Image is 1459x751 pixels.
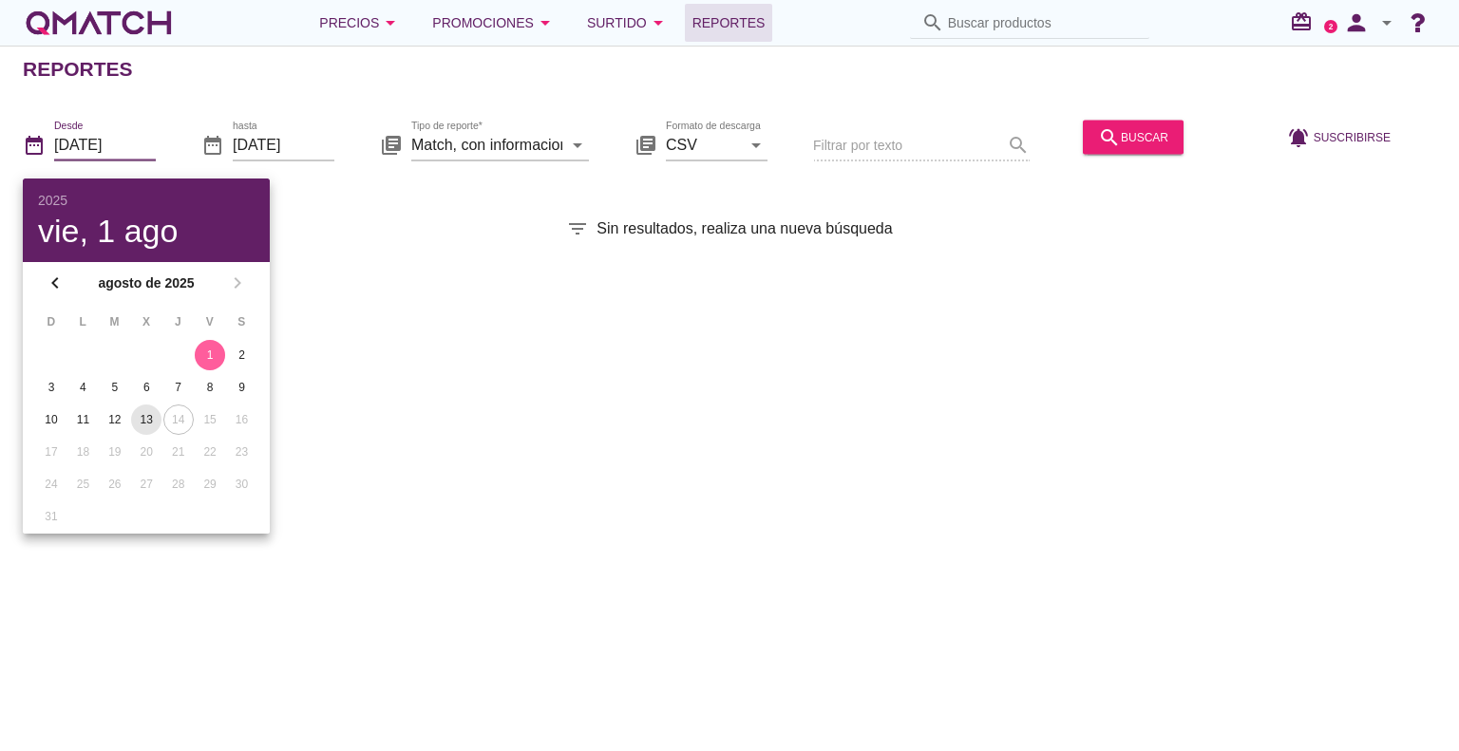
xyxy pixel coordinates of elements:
div: 6 [131,379,161,396]
div: 12 [100,411,130,428]
i: search [1098,125,1121,148]
button: 7 [163,372,194,403]
i: library_books [635,133,657,156]
div: 13 [131,411,161,428]
div: 2025 [38,194,255,207]
th: D [36,306,66,338]
div: Surtido [587,11,670,34]
input: Buscar productos [948,8,1138,38]
i: library_books [380,133,403,156]
button: Suscribirse [1272,120,1406,154]
i: arrow_drop_down [647,11,670,34]
div: 4 [67,379,98,396]
div: 3 [36,379,66,396]
h2: Reportes [23,54,133,84]
strong: agosto de 2025 [72,273,220,293]
div: 7 [163,379,194,396]
button: 5 [100,372,130,403]
a: Reportes [685,4,773,42]
button: Promociones [417,4,572,42]
th: V [195,306,224,338]
th: M [100,306,129,338]
button: 1 [195,340,225,370]
div: Promociones [432,11,557,34]
button: Surtido [572,4,685,42]
button: Precios [304,4,417,42]
i: date_range [201,133,224,156]
div: 8 [195,379,225,396]
button: 13 [131,404,161,435]
th: L [67,306,97,338]
button: 4 [67,372,98,403]
div: 10 [36,411,66,428]
i: arrow_drop_down [745,133,767,156]
a: white-qmatch-logo [23,4,175,42]
text: 2 [1329,22,1334,30]
i: chevron_left [44,272,66,294]
div: 5 [100,379,130,396]
i: search [921,11,944,34]
button: 9 [227,372,257,403]
div: 9 [227,379,257,396]
div: 2 [227,347,257,364]
i: arrow_drop_down [1375,11,1398,34]
th: X [131,306,161,338]
a: 2 [1324,20,1337,33]
i: person [1337,9,1375,36]
input: Tipo de reporte* [411,129,562,160]
div: 1 [195,347,225,364]
input: hasta [233,129,334,160]
th: J [163,306,193,338]
i: arrow_drop_down [379,11,402,34]
button: 3 [36,372,66,403]
div: Precios [319,11,402,34]
button: 10 [36,404,66,435]
th: S [227,306,256,338]
button: 11 [67,404,98,435]
span: Suscribirse [1314,128,1391,145]
div: buscar [1098,125,1168,148]
i: arrow_drop_down [534,11,557,34]
button: 8 [195,372,225,403]
div: 11 [67,411,98,428]
input: Formato de descarga [666,129,741,160]
i: date_range [23,133,46,156]
i: notifications_active [1287,125,1314,148]
span: Reportes [692,11,766,34]
button: 2 [227,340,257,370]
input: Desde [54,129,156,160]
i: filter_list [566,217,589,240]
div: vie, 1 ago [38,215,255,247]
button: 6 [131,372,161,403]
i: redeem [1290,10,1320,33]
button: buscar [1083,120,1184,154]
button: 12 [100,404,130,435]
span: Sin resultados, realiza una nueva búsqueda [597,217,892,240]
i: arrow_drop_down [566,133,589,156]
